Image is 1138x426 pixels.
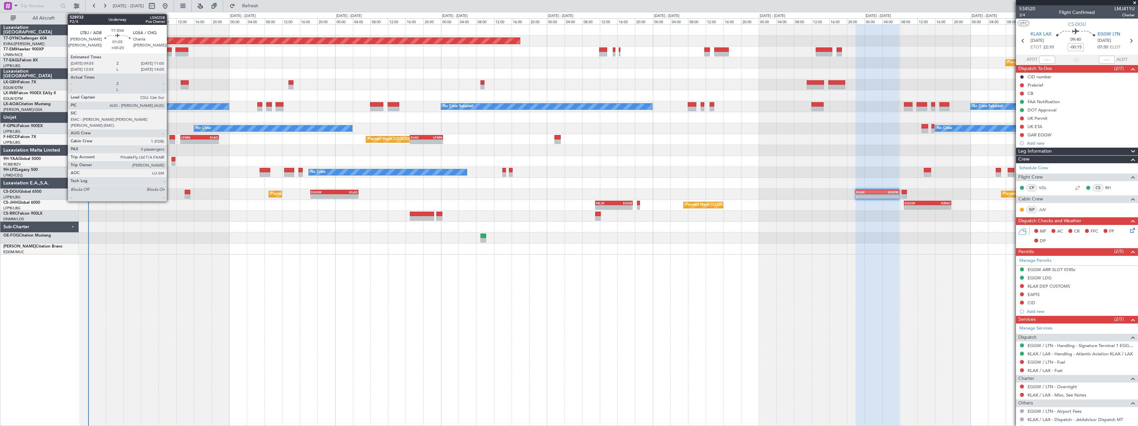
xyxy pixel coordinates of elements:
div: EGGW ARR SLOT 0745z [1028,267,1075,272]
div: 16:00 [829,18,847,24]
div: 12:00 [706,18,723,24]
span: EGGW LTN [1098,31,1120,38]
a: LX-INBFalcon 900EX EASy II [3,91,56,95]
div: 20:00 [106,18,123,24]
div: Planned Maint [GEOGRAPHIC_DATA] ([GEOGRAPHIC_DATA]) [368,134,472,144]
a: T7-EMIHawker 900XP [3,47,44,51]
a: LFPB/LBG [3,195,21,200]
div: Planned Maint Geneva (Cointrin) [1007,58,1062,68]
span: Dispatch To-Dos [1018,65,1052,73]
span: LX-AOA [3,102,19,106]
a: OE-FOGCitation Mustang [3,234,51,238]
div: 00:00 [335,18,353,24]
div: 00:00 [547,18,564,24]
a: LFMN/NCE [3,52,23,57]
div: 16:00 [512,18,529,24]
div: No Crew Sabadell [972,102,1003,111]
div: FAA Notification [1028,99,1060,105]
div: - [181,140,200,144]
div: 04:00 [247,18,264,24]
a: Manage Services [1019,325,1052,332]
div: 00:00 [653,18,670,24]
a: CS-DOUGlobal 6500 [3,190,41,194]
div: 00:00 [759,18,776,24]
span: Refresh [236,4,264,8]
div: 08:00 [1006,18,1023,24]
div: 16:00 [88,18,105,24]
span: MF [1040,228,1046,235]
a: LX-GBHFalcon 7X [3,80,36,84]
div: KLAX [856,190,877,194]
div: [DATE] - [DATE] [654,13,679,19]
a: EDLW/DTM [3,85,23,90]
div: 00:00 [123,18,141,24]
div: EGGW [311,190,334,194]
div: - [927,205,950,209]
a: T7-DYNChallenger 604 [3,36,47,40]
div: 12:00 [70,18,88,24]
div: - [877,194,899,198]
div: [DATE] - [DATE] [124,13,150,19]
div: EGGW [905,201,927,205]
a: T7-EAGLFalcon 8X [3,58,38,62]
a: RFI [1105,185,1120,191]
span: Flight Crew [1018,174,1043,181]
div: EAPIS [1028,292,1040,297]
div: 04:00 [670,18,688,24]
a: CS-RRCFalcon 900LX [3,212,42,216]
button: UTC [1018,20,1029,26]
span: T7-DYN [3,36,18,40]
div: LFMN [426,135,442,139]
span: 9H-YAA [3,157,18,161]
a: LFPB/LBG [3,206,21,211]
div: No Crew [310,167,326,177]
span: Dispatch [1018,334,1037,341]
div: 20:00 [317,18,335,24]
div: Add new [1027,309,1135,314]
div: HKJK [596,201,614,205]
a: KLAX / LAX - Fuel [1028,368,1062,373]
div: - [856,194,877,198]
span: ETOT [1031,44,1042,51]
div: KRNO [927,201,950,205]
span: (2/5) [1114,248,1124,255]
div: 08:00 [582,18,600,24]
a: [PERSON_NAME]Citation Bravo [3,245,62,248]
div: CP [1026,184,1037,191]
span: Permits [1018,248,1034,256]
button: All Aircraft [7,13,72,24]
a: CS-JHHGlobal 6000 [3,201,40,205]
div: 12:00 [494,18,512,24]
div: 04:00 [776,18,794,24]
div: KIAD [411,135,426,139]
span: Others [1018,399,1033,407]
a: Schedule Crew [1019,165,1048,172]
span: T7-EMI [3,47,16,51]
span: Crew [1018,156,1030,163]
div: CS [1093,184,1104,191]
a: VDL [1039,185,1054,191]
span: All Aircraft [17,16,70,21]
span: ELDT [1110,44,1120,51]
div: UK Permit [1028,115,1047,121]
span: CR [1074,228,1080,235]
span: F-GPNJ [3,124,18,128]
span: ALDT [1116,56,1127,63]
div: 08:00 [688,18,706,24]
div: 12:00 [812,18,829,24]
div: 00:00 [229,18,247,24]
span: CS-DOU [1068,21,1086,28]
div: KLAX [335,190,358,194]
div: 20:00 [953,18,970,24]
div: 08:00 [370,18,388,24]
span: LX-GBH [3,80,18,84]
div: 08:00 [476,18,494,24]
div: 12:00 [282,18,300,24]
div: - [426,140,442,144]
div: 04:00 [141,18,158,24]
a: LX-AOACitation Mustang [3,102,51,106]
a: KLAX / LAX - Dispatch - JetAdvisor Dispatch MT [1028,417,1123,422]
div: 04:00 [565,18,582,24]
a: LFPB/LBG [3,140,21,145]
div: KIAD [200,135,218,139]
